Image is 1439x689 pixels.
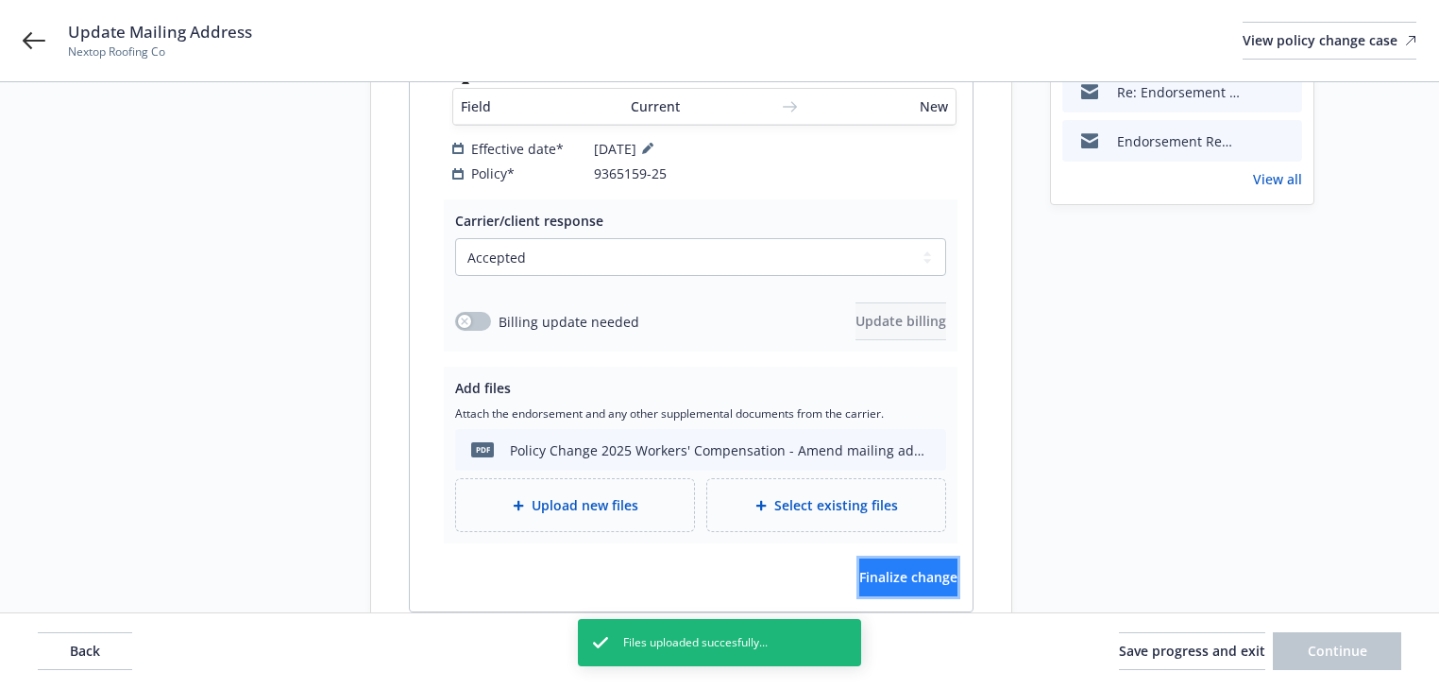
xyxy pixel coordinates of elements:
span: New [808,96,948,116]
button: download file [1247,82,1262,102]
span: Back [70,642,100,660]
div: Re: Endorsement Request - Nextop Roofing Co - Policy #9365159-24 [1117,82,1240,102]
span: Policy* [471,164,515,183]
span: Update Mailing Address [68,21,252,43]
div: Select existing files [706,478,946,532]
a: View policy change case [1243,22,1416,60]
span: Nextop Roofing Co [68,43,252,60]
span: Upload new files [532,495,638,515]
div: View policy change case [1243,23,1416,59]
div: Upload new files [455,478,695,532]
button: Back [38,632,132,670]
button: preview file [1278,82,1295,102]
span: Add files [455,379,511,397]
span: Continue [1308,642,1367,660]
span: Finalize change [859,568,957,586]
span: 9365159-25 [594,164,667,183]
a: View all [1253,169,1302,189]
span: Carrier/client response [455,212,603,230]
span: Effective date* [471,139,564,159]
span: Select existing files [774,495,898,515]
button: Continue [1273,632,1401,670]
button: Finalize change [859,559,957,596]
span: Billing update needed [499,312,639,332]
span: Files uploaded succesfully... [623,634,768,651]
span: Current [631,96,770,116]
button: Update billing [855,302,946,340]
span: Update billing [855,312,946,330]
button: Save progress and exit [1119,632,1265,670]
span: Field [461,96,631,116]
button: download file [1247,131,1262,151]
span: pdf [471,442,494,456]
span: [DATE] [594,137,659,160]
div: Endorsement Request - Nextop Roofing Co - Policy #9365159-24 [1117,131,1240,151]
button: preview file [1278,131,1295,151]
span: Save progress and exit [1119,642,1265,660]
span: Attach the endorsement and any other supplemental documents from the carrier. [455,405,946,422]
div: Policy Change 2025 Workers' Compensation - Amend mailing address to [STREET_ADDRESS]pdf [510,440,931,460]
